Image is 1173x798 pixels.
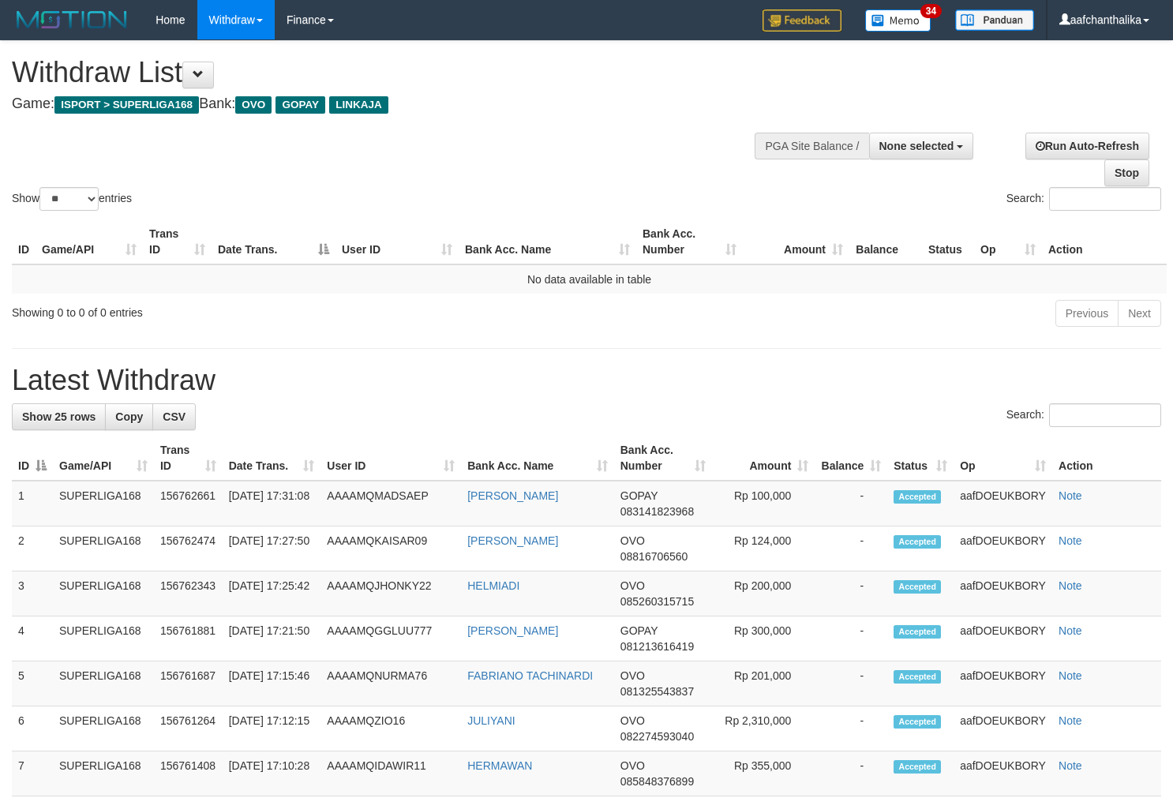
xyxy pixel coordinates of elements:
[320,661,461,706] td: AAAAMQNURMA76
[320,751,461,796] td: AAAAMQIDAWIR11
[636,219,743,264] th: Bank Acc. Number: activate to sort column ascending
[320,706,461,751] td: AAAAMQZIO16
[467,624,558,637] a: [PERSON_NAME]
[36,219,143,264] th: Game/API: activate to sort column ascending
[712,616,815,661] td: Rp 300,000
[53,751,154,796] td: SUPERLIGA168
[105,403,153,430] a: Copy
[815,706,887,751] td: -
[815,571,887,616] td: -
[712,571,815,616] td: Rp 200,000
[154,616,223,661] td: 156761881
[1059,534,1082,547] a: Note
[467,534,558,547] a: [PERSON_NAME]
[54,96,199,114] span: ISPORT > SUPERLIGA168
[815,751,887,796] td: -
[620,669,645,682] span: OVO
[954,571,1052,616] td: aafDOEUKBORY
[53,436,154,481] th: Game/API: activate to sort column ascending
[223,706,321,751] td: [DATE] 17:12:15
[1055,300,1119,327] a: Previous
[894,760,941,774] span: Accepted
[467,714,515,727] a: JULIYANI
[815,481,887,526] td: -
[1052,436,1161,481] th: Action
[154,436,223,481] th: Trans ID: activate to sort column ascending
[12,751,53,796] td: 7
[620,775,694,788] span: Copy 085848376899 to clipboard
[815,616,887,661] td: -
[12,526,53,571] td: 2
[154,481,223,526] td: 156762661
[1025,133,1149,159] a: Run Auto-Refresh
[620,685,694,698] span: Copy 081325543837 to clipboard
[894,670,941,684] span: Accepted
[467,579,519,592] a: HELMIADI
[12,481,53,526] td: 1
[12,57,766,88] h1: Withdraw List
[335,219,459,264] th: User ID: activate to sort column ascending
[320,436,461,481] th: User ID: activate to sort column ascending
[712,751,815,796] td: Rp 355,000
[223,661,321,706] td: [DATE] 17:15:46
[39,187,99,211] select: Showentries
[320,481,461,526] td: AAAAMQMADSAEP
[154,706,223,751] td: 156761264
[1006,187,1161,211] label: Search:
[894,625,941,639] span: Accepted
[22,410,96,423] span: Show 25 rows
[467,489,558,502] a: [PERSON_NAME]
[223,616,321,661] td: [DATE] 17:21:50
[53,526,154,571] td: SUPERLIGA168
[53,706,154,751] td: SUPERLIGA168
[53,481,154,526] td: SUPERLIGA168
[1059,579,1082,592] a: Note
[620,550,688,563] span: Copy 08816706560 to clipboard
[620,534,645,547] span: OVO
[894,490,941,504] span: Accepted
[712,526,815,571] td: Rp 124,000
[12,219,36,264] th: ID
[894,535,941,549] span: Accepted
[1059,714,1082,727] a: Note
[954,616,1052,661] td: aafDOEUKBORY
[1059,489,1082,502] a: Note
[620,730,694,743] span: Copy 082274593040 to clipboard
[954,706,1052,751] td: aafDOEUKBORY
[223,526,321,571] td: [DATE] 17:27:50
[620,640,694,653] span: Copy 081213616419 to clipboard
[620,714,645,727] span: OVO
[894,580,941,594] span: Accepted
[235,96,272,114] span: OVO
[12,571,53,616] td: 3
[223,751,321,796] td: [DATE] 17:10:28
[223,436,321,481] th: Date Trans.: activate to sort column ascending
[894,715,941,729] span: Accepted
[974,219,1042,264] th: Op: activate to sort column ascending
[920,4,942,18] span: 34
[815,436,887,481] th: Balance: activate to sort column ascending
[954,751,1052,796] td: aafDOEUKBORY
[955,9,1034,31] img: panduan.png
[1049,187,1161,211] input: Search:
[614,436,713,481] th: Bank Acc. Number: activate to sort column ascending
[115,410,143,423] span: Copy
[620,505,694,518] span: Copy 083141823968 to clipboard
[12,298,477,320] div: Showing 0 to 0 of 0 entries
[1042,219,1167,264] th: Action
[154,661,223,706] td: 156761687
[869,133,974,159] button: None selected
[815,526,887,571] td: -
[849,219,922,264] th: Balance
[954,661,1052,706] td: aafDOEUKBORY
[879,140,954,152] span: None selected
[1049,403,1161,427] input: Search:
[1059,624,1082,637] a: Note
[223,481,321,526] td: [DATE] 17:31:08
[459,219,636,264] th: Bank Acc. Name: activate to sort column ascending
[620,759,645,772] span: OVO
[163,410,186,423] span: CSV
[620,489,658,502] span: GOPAY
[620,624,658,637] span: GOPAY
[1006,403,1161,427] label: Search:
